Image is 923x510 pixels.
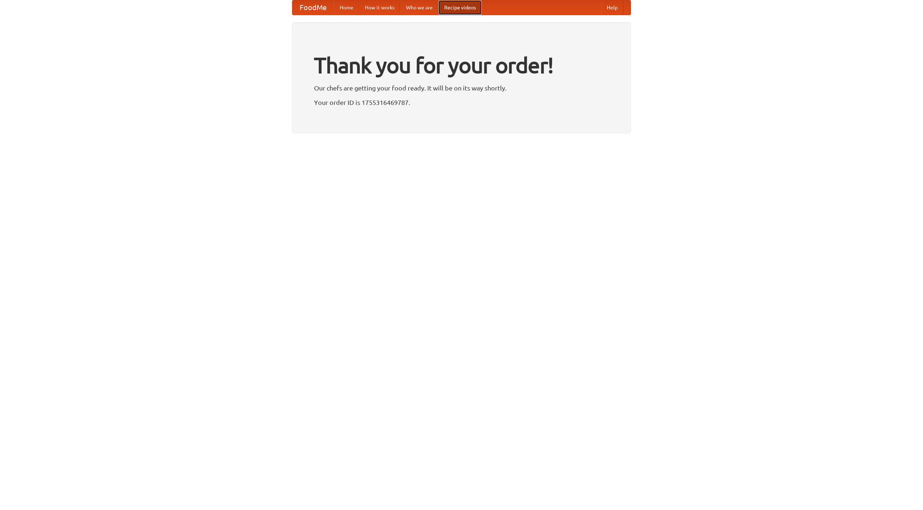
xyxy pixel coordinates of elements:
p: Your order ID is 1755316469787. [314,97,609,108]
a: Who we are [400,0,438,15]
a: Help [601,0,623,15]
p: Our chefs are getting your food ready. It will be on its way shortly. [314,83,609,93]
h1: Thank you for your order! [314,48,609,83]
a: FoodMe [292,0,334,15]
a: Recipe videos [438,0,482,15]
a: Home [334,0,359,15]
a: How it works [359,0,400,15]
